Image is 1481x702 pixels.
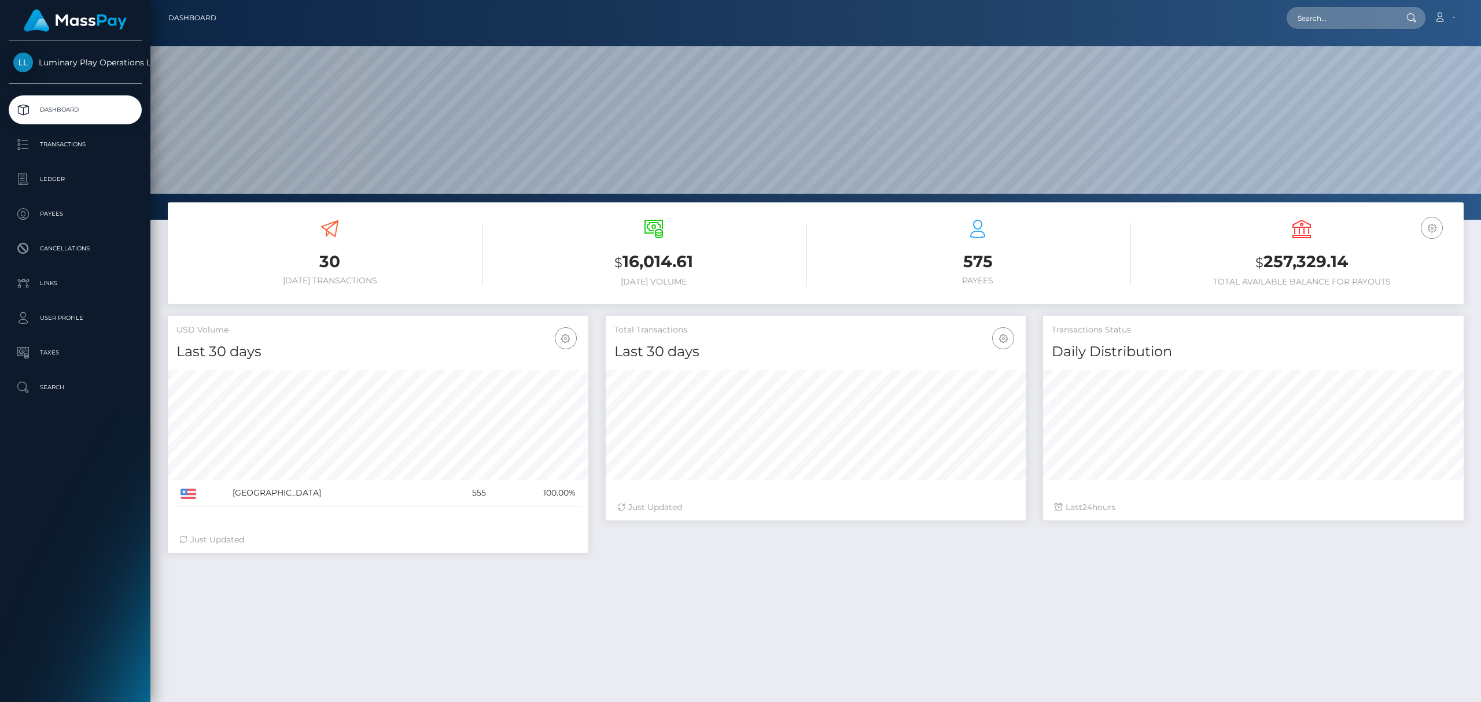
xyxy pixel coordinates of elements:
[617,501,1015,513] div: Just Updated
[13,101,137,119] p: Dashboard
[179,534,577,546] div: Just Updated
[442,480,491,507] td: 555
[13,309,137,327] p: User Profile
[9,269,142,298] a: Links
[824,250,1131,273] h3: 575
[13,205,137,223] p: Payees
[1287,7,1395,29] input: Search...
[824,276,1131,286] h6: Payees
[1255,254,1263,271] small: $
[24,9,127,32] img: MassPay Logo
[1055,501,1452,513] div: Last hours
[176,342,580,362] h4: Last 30 days
[9,57,142,68] span: Luminary Play Operations Limited
[614,254,622,271] small: $
[9,304,142,332] a: User Profile
[1052,324,1455,336] h5: Transactions Status
[176,250,483,273] h3: 30
[13,344,137,361] p: Taxes
[176,324,580,336] h5: USD Volume
[13,240,137,257] p: Cancellations
[13,136,137,153] p: Transactions
[229,480,441,507] td: [GEOGRAPHIC_DATA]
[9,338,142,367] a: Taxes
[490,480,579,507] td: 100.00%
[13,275,137,292] p: Links
[500,277,807,287] h6: [DATE] Volume
[614,324,1018,336] h5: Total Transactions
[168,6,216,30] a: Dashboard
[614,342,1018,362] h4: Last 30 days
[13,379,137,396] p: Search
[13,171,137,188] p: Ledger
[500,250,807,274] h3: 16,014.61
[180,489,196,499] img: US.png
[9,130,142,159] a: Transactions
[9,373,142,402] a: Search
[9,234,142,263] a: Cancellations
[13,53,33,72] img: Luminary Play Operations Limited
[1052,342,1455,362] h4: Daily Distribution
[176,276,483,286] h6: [DATE] Transactions
[1148,277,1455,287] h6: Total Available Balance for Payouts
[1082,502,1092,512] span: 24
[9,165,142,194] a: Ledger
[9,95,142,124] a: Dashboard
[9,199,142,228] a: Payees
[1148,250,1455,274] h3: 257,329.14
